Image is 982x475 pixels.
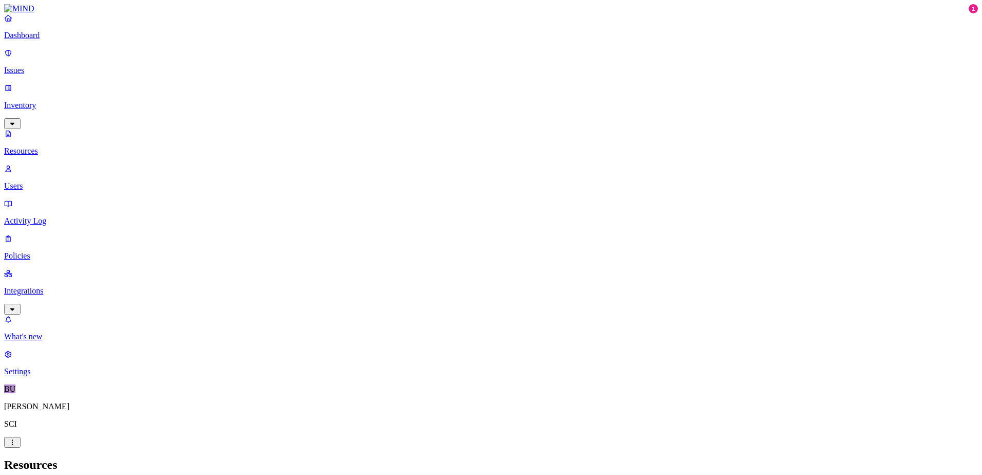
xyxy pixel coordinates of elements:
[4,350,978,376] a: Settings
[4,147,978,156] p: Resources
[4,164,978,191] a: Users
[4,13,978,40] a: Dashboard
[4,216,978,226] p: Activity Log
[4,199,978,226] a: Activity Log
[4,367,978,376] p: Settings
[4,4,978,13] a: MIND
[4,251,978,261] p: Policies
[4,31,978,40] p: Dashboard
[4,402,978,411] p: [PERSON_NAME]
[4,269,978,313] a: Integrations
[969,4,978,13] div: 1
[4,48,978,75] a: Issues
[4,234,978,261] a: Policies
[4,4,34,13] img: MIND
[4,458,978,472] h2: Resources
[4,332,978,341] p: What's new
[4,286,978,296] p: Integrations
[4,129,978,156] a: Resources
[4,419,978,429] p: SCI
[4,315,978,341] a: What's new
[4,181,978,191] p: Users
[4,83,978,127] a: Inventory
[4,101,978,110] p: Inventory
[4,385,15,393] span: BU
[4,66,978,75] p: Issues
